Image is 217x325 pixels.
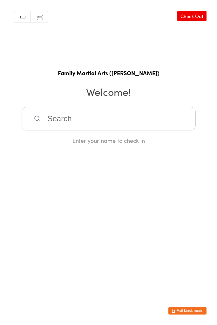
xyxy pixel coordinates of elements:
h1: Family Martial Arts ([PERSON_NAME]) [6,69,211,77]
h2: Welcome! [6,84,211,99]
div: Enter your name to check in [22,136,196,144]
a: Check Out [177,11,207,21]
button: Exit kiosk mode [168,307,207,315]
input: Search [22,107,196,130]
